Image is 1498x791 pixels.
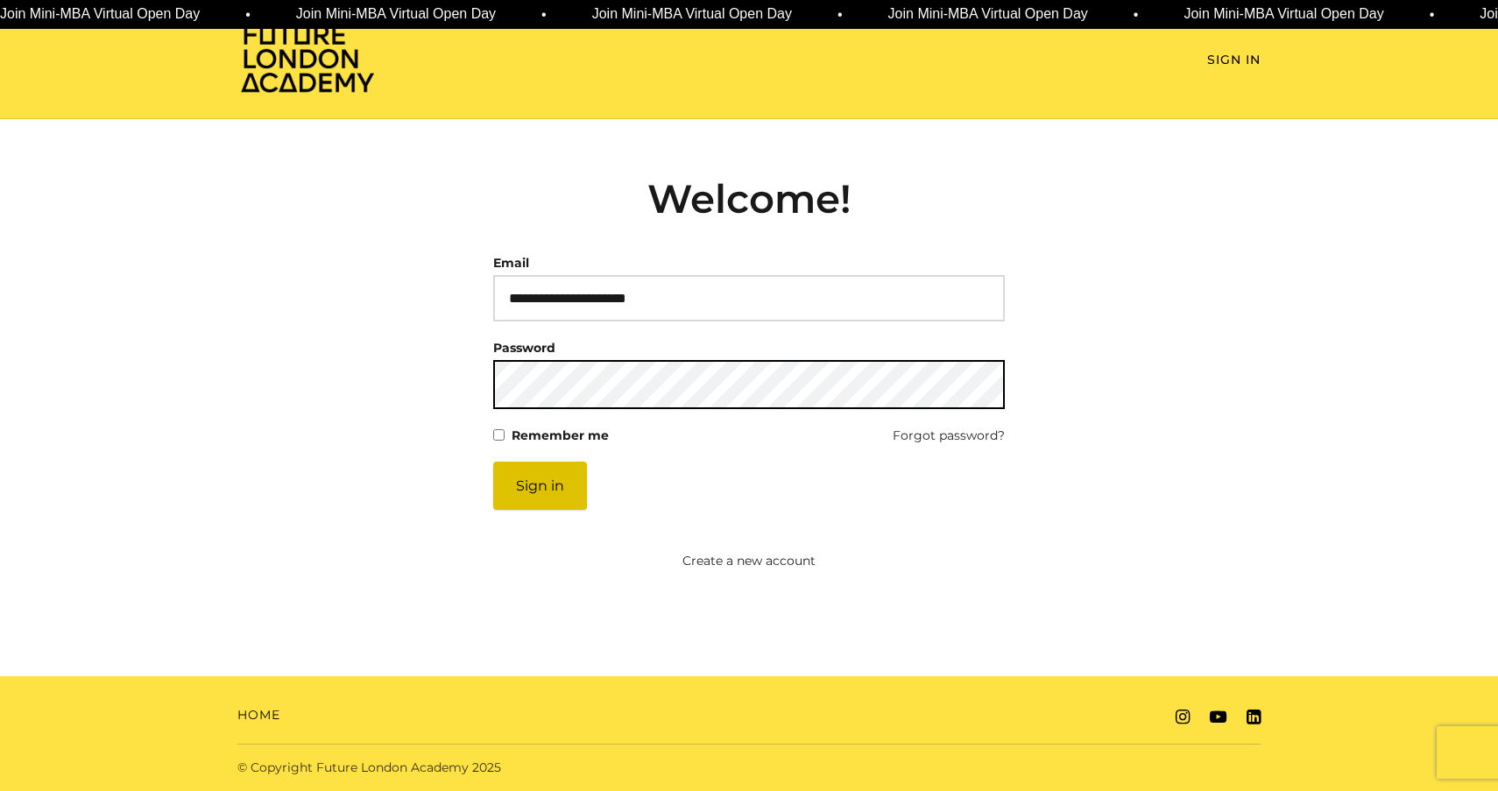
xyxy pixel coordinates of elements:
a: Home [237,706,280,724]
a: Sign In [1207,51,1261,69]
span: • [837,4,843,25]
a: Forgot password? [893,423,1005,448]
h2: Welcome! [493,175,1005,222]
a: Create a new account [408,552,1091,570]
span: • [1134,4,1139,25]
img: Home Page [237,23,378,94]
label: Remember me [512,423,609,448]
label: Email [493,251,529,275]
div: © Copyright Future London Academy 2025 [223,759,749,777]
span: • [245,4,251,25]
span: • [541,4,547,25]
label: Password [493,335,555,360]
button: Sign in [493,462,587,510]
span: • [1429,4,1434,25]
